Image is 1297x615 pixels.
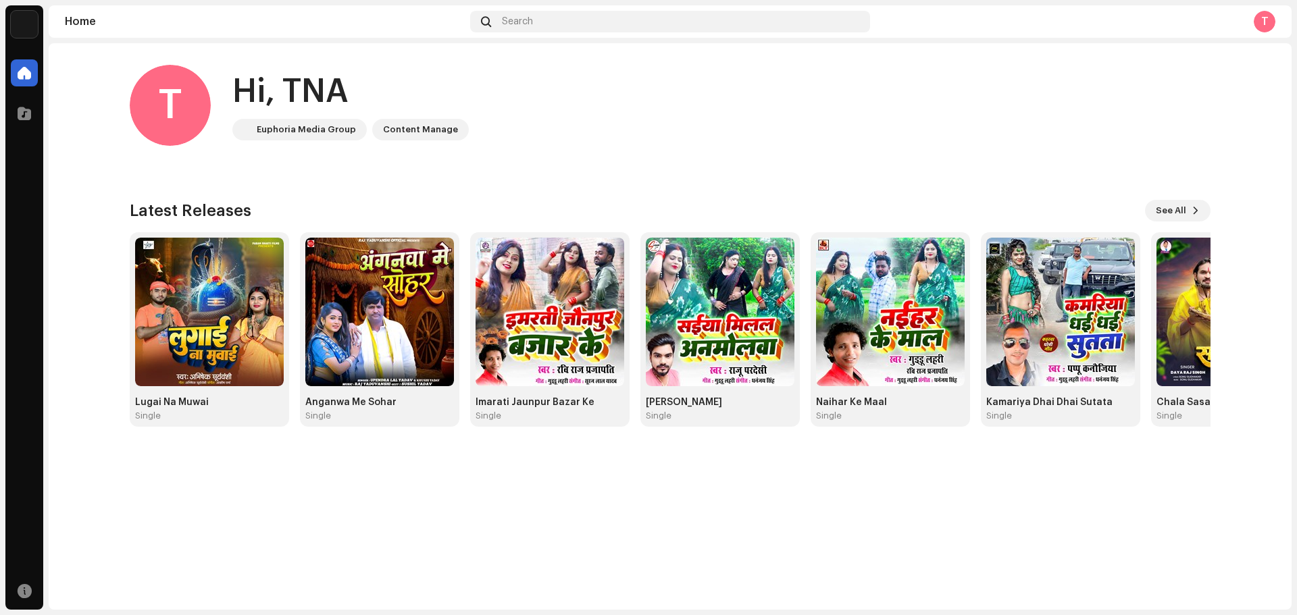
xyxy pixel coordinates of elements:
[235,122,251,138] img: de0d2825-999c-4937-b35a-9adca56ee094
[646,238,794,386] img: d8755501-e0b4-4984-aaa6-dd23a866f3bd
[130,65,211,146] div: T
[65,16,465,27] div: Home
[816,238,965,386] img: 59c705d4-bdd8-4367-a073-e726044bf833
[11,11,38,38] img: de0d2825-999c-4937-b35a-9adca56ee094
[986,397,1135,408] div: Kamariya Dhai Dhai Sutata
[476,397,624,408] div: Imarati Jaunpur Bazar Ke
[232,70,469,113] div: Hi, TNA
[986,410,1012,421] div: Single
[130,200,251,221] h3: Latest Releases
[305,397,454,408] div: Anganwa Me Sohar
[135,397,284,408] div: Lugai Na Muwai
[305,238,454,386] img: 243dfe70-3040-4012-a4ae-43ca870b4edf
[135,238,284,386] img: 060a693d-e9fc-42d4-a00f-5570256f16da
[816,410,842,421] div: Single
[986,238,1135,386] img: 3cde4d46-f4c1-4f9a-a7c0-e42e1a79259f
[1254,11,1275,32] div: T
[476,410,501,421] div: Single
[646,397,794,408] div: [PERSON_NAME]
[257,122,356,138] div: Euphoria Media Group
[1156,197,1186,224] span: See All
[135,410,161,421] div: Single
[476,238,624,386] img: ec27b1fd-d944-44a4-8a0b-e6fad179582d
[1156,410,1182,421] div: Single
[305,410,331,421] div: Single
[1145,200,1211,221] button: See All
[816,397,965,408] div: Naihar Ke Maal
[646,410,671,421] div: Single
[502,16,533,27] span: Search
[383,122,458,138] div: Content Manage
